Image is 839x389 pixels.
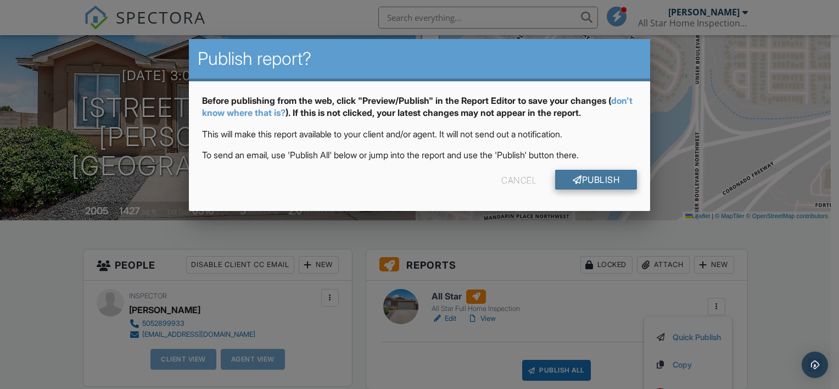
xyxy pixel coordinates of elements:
p: To send an email, use 'Publish All' below or jump into the report and use the 'Publish' button th... [202,149,637,161]
p: This will make this report available to your client and/or agent. It will not send out a notifica... [202,128,637,140]
div: Cancel [501,170,536,190]
div: Before publishing from the web, click "Preview/Publish" in the Report Editor to save your changes... [202,95,637,128]
div: Open Intercom Messenger [802,352,828,378]
a: don't know where that is? [202,95,633,118]
h2: Publish report? [198,48,641,70]
a: Publish [555,170,637,190]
